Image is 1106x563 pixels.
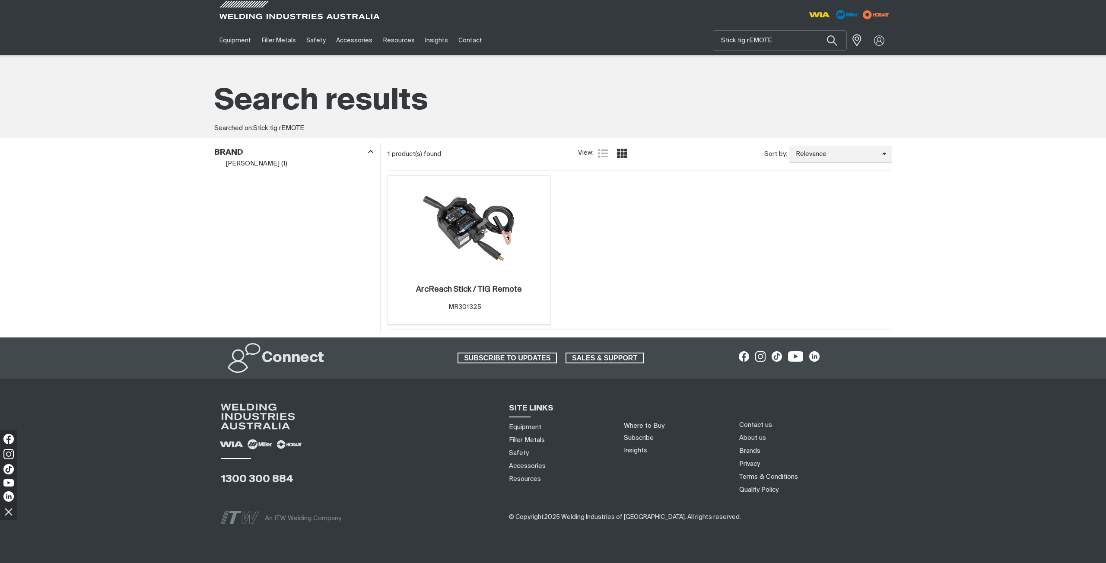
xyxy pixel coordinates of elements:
[505,421,613,486] nav: Sitemap
[739,446,760,455] a: Brands
[453,25,487,55] a: Contact
[509,448,529,458] a: Safety
[739,420,772,429] a: Contact us
[388,143,892,165] section: Product list controls
[739,433,766,442] a: About us
[860,8,892,21] img: miller
[509,514,741,520] span: ​​​​​​​​​​​​​​​​​​ ​​​​​​
[388,150,578,159] div: 1
[281,159,287,169] span: ( 1 )
[214,148,243,158] h3: Brand
[416,286,522,293] h2: ArcReach Stick / TIG Remote
[420,25,453,55] a: Insights
[3,449,14,459] img: Instagram
[736,419,901,496] nav: Footer
[509,474,541,483] a: Resources
[378,25,420,55] a: Resources
[1,504,16,519] img: hide socials
[713,31,846,50] input: Product name or item number...
[624,423,664,429] a: Where to Buy
[739,459,760,468] a: Privacy
[509,461,546,471] a: Accessories
[739,472,798,481] a: Terms & Conditions
[214,143,373,170] aside: Filters
[262,349,324,368] h2: Connect
[509,514,741,520] span: © Copyright 2025 Welding Industries of [GEOGRAPHIC_DATA] . All rights reserved.
[215,158,373,170] ul: Brand
[789,149,882,159] span: Relevance
[817,30,847,51] button: Search products
[566,353,643,364] span: SALES & SUPPORT
[3,491,14,502] img: LinkedIn
[3,479,14,487] img: YouTube
[624,447,647,454] a: Insights
[566,353,644,364] a: SALES & SUPPORT
[392,151,441,157] span: product(s) found
[458,353,556,364] span: SUBSCRIBE TO UPDATES
[256,25,301,55] a: Filler Metals
[509,404,553,412] span: SITE LINKS
[624,435,654,441] a: Subscribe
[221,474,293,484] a: 1300 300 884
[458,353,557,364] a: SUBSCRIBE TO UPDATES
[578,148,594,158] span: View:
[509,423,541,432] a: Equipment
[215,158,280,170] a: [PERSON_NAME]
[331,25,378,55] a: Accessories
[214,82,892,121] h1: Search results
[423,182,515,275] img: ArcReach Stick / TIG Remote
[739,485,779,494] a: Quality Policy
[265,515,341,522] span: An ITW Welding Company
[214,146,373,158] div: Brand
[448,304,481,310] span: MR301325
[214,25,722,55] nav: Main
[598,148,608,159] a: List view
[253,125,304,131] span: Stick tig rEMOTE
[764,149,787,159] span: Sort by:
[3,464,14,474] img: TikTok
[214,25,256,55] a: Equipment
[509,436,545,445] a: Filler Metals
[3,434,14,444] img: Facebook
[301,25,331,55] a: Safety
[226,159,280,169] span: [PERSON_NAME]
[214,124,892,134] div: Searched on:
[416,285,522,295] a: ArcReach Stick / TIG Remote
